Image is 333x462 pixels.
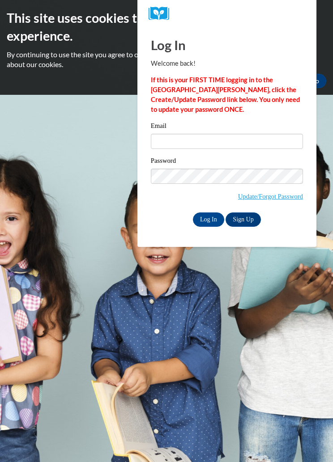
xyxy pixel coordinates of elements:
a: Sign Up [226,212,260,227]
a: Update/Forgot Password [238,193,303,200]
h1: Log In [151,36,303,54]
a: COX Campus [149,7,305,21]
label: Password [151,157,303,166]
p: By continuing to use the site you agree to our use of cookies. Use the ‘More info’ button to read... [7,50,326,69]
label: Email [151,123,303,131]
input: Log In [193,212,224,227]
img: Logo brand [149,7,175,21]
strong: If this is your FIRST TIME logging in to the [GEOGRAPHIC_DATA][PERSON_NAME], click the Create/Upd... [151,76,300,113]
h2: This site uses cookies to help improve your learning experience. [7,9,326,45]
iframe: Button to launch messaging window [297,426,326,455]
p: Welcome back! [151,59,303,68]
